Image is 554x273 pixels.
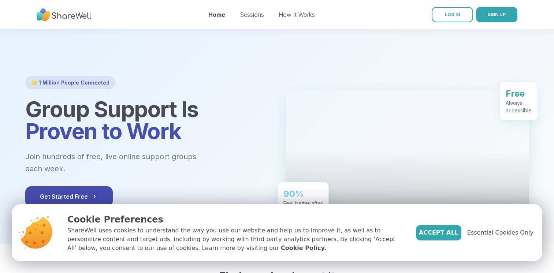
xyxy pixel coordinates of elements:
div: 🌟 1 Million People Connected [25,76,115,89]
span: SIGN UP [488,12,506,17]
p: Join hundreds of free, live online support groups each week. [25,151,236,175]
h1: Group Support Is [25,98,268,142]
a: How It Works [279,11,315,18]
a: LOG IN [432,7,473,22]
img: ShareWell Nav Logo [37,5,92,25]
span: Proven to Work [25,118,181,144]
span: Accept All [419,228,458,237]
div: Always accessible [506,99,532,114]
span: Essential Cookies Only [467,228,533,237]
div: Free [506,87,532,99]
button: Get Started Free [25,186,113,207]
div: 90% [283,188,323,199]
button: SIGN UP [476,7,517,22]
div: Feel better after just one session [283,199,323,214]
span: Get Started Free [40,192,98,201]
a: Cookie Policy. [281,244,326,253]
p: ShareWell uses cookies to understand the way you use our website and help us to improve it, as we... [67,226,404,253]
span: LOG IN [445,12,460,17]
a: Home [208,11,225,18]
p: Cookie Preferences [67,213,404,226]
a: Sessions [240,11,264,18]
button: Accept All [416,225,461,240]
